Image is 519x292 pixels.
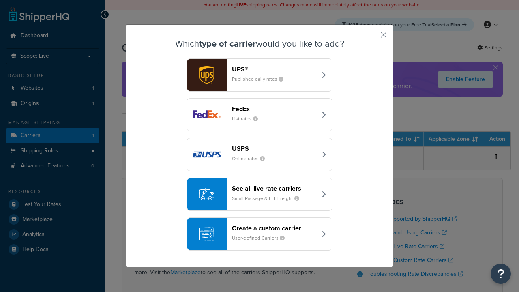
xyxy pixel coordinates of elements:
img: fedEx logo [187,99,227,131]
button: usps logoUSPSOnline rates [187,138,332,171]
small: User-defined Carriers [232,234,291,242]
img: ups logo [187,59,227,91]
img: icon-carrier-liverate-becf4550.svg [199,187,214,202]
button: Open Resource Center [491,264,511,284]
small: Small Package & LTL Freight [232,195,306,202]
header: FedEx [232,105,317,113]
button: fedEx logoFedExList rates [187,98,332,131]
button: ups logoUPS®Published daily rates [187,58,332,92]
button: See all live rate carriersSmall Package & LTL Freight [187,178,332,211]
header: UPS® [232,65,317,73]
small: List rates [232,115,264,122]
header: See all live rate carriers [232,185,317,192]
h3: Which would you like to add? [146,39,373,49]
img: usps logo [187,138,227,171]
small: Online rates [232,155,271,162]
header: Create a custom carrier [232,224,317,232]
header: USPS [232,145,317,152]
button: Create a custom carrierUser-defined Carriers [187,217,332,251]
strong: type of carrier [199,37,256,50]
img: icon-carrier-custom-c93b8a24.svg [199,226,214,242]
small: Published daily rates [232,75,290,83]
